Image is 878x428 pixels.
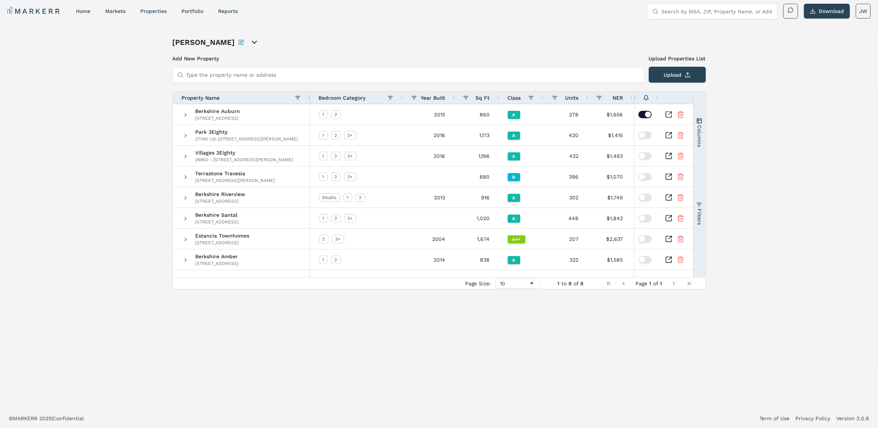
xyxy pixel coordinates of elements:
[250,38,259,47] button: open portfolio options
[319,235,329,243] div: 2
[319,131,328,140] div: 1
[331,172,341,181] div: 2
[760,415,789,422] a: Term of Use
[495,278,540,289] div: Page Size
[665,235,672,243] a: Inspect Comparable
[632,125,684,145] div: $1.24
[649,67,706,83] button: Upload
[403,229,454,249] div: 2004
[632,104,684,125] div: $1.96
[196,150,293,155] span: Villages 3Eighty
[319,95,366,101] span: Bedroom Category
[196,177,275,183] div: [STREET_ADDRESS][PERSON_NAME]
[588,249,632,270] div: $1,585
[454,208,499,228] div: 1,020
[632,229,684,249] div: $1.58
[454,166,499,187] div: 880
[588,146,632,166] div: $1,483
[140,8,167,14] a: properties
[581,281,584,286] span: 8
[196,192,246,197] span: Berkshire Riverview
[186,67,640,82] input: Type the property name or address
[454,229,499,249] div: 1,674
[543,146,588,166] div: 432
[508,95,521,101] span: Class
[649,55,706,62] label: Upload Properties List
[403,249,454,270] div: 2014
[696,208,702,225] span: Filters
[182,95,220,101] span: Property Name
[39,415,53,421] span: 2025 |
[543,187,588,208] div: 302
[632,208,684,228] div: $1.83
[606,281,612,286] div: First Page
[465,281,491,286] div: Page Size:
[654,281,658,286] span: of
[508,173,520,181] div: B
[332,235,344,243] div: 3+
[344,152,357,160] div: 3+
[196,240,250,246] div: [STREET_ADDRESS]
[677,132,684,139] button: Remove Property From Portfolio
[331,131,341,140] div: 2
[543,125,588,145] div: 420
[543,166,588,187] div: 396
[355,193,365,202] div: 2
[454,104,499,125] div: 860
[795,415,830,422] a: Privacy Policy
[454,146,499,166] div: 1,196
[665,256,672,263] a: Inspect Comparable
[331,255,341,264] div: 2
[508,235,525,243] div: A++
[677,235,684,243] button: Remove Property From Portfolio
[218,8,238,14] a: reports
[319,172,328,181] div: 1
[543,249,588,270] div: 322
[344,131,357,140] div: 3+
[403,125,454,145] div: 2016
[859,7,867,15] span: JW
[565,95,579,101] span: Units
[677,256,684,263] button: Remove Property From Portfolio
[804,4,850,19] button: Download
[196,198,246,204] div: [STREET_ADDRESS]
[403,146,454,166] div: 2016
[319,214,328,223] div: 1
[856,4,871,19] button: JW
[403,104,454,125] div: 2015
[76,8,90,14] a: home
[677,173,684,180] button: Remove Property From Portfolio
[677,111,684,118] button: Remove Property From Portfolio
[476,95,490,101] span: Sq Ft
[588,125,632,145] div: $1,415
[588,229,632,249] div: $2,637
[319,110,328,119] div: 1
[9,415,13,421] span: ©
[196,136,298,142] div: 27040 US-[STREET_ADDRESS][PERSON_NAME]
[650,281,652,286] span: 1
[344,172,357,181] div: 3+
[343,193,353,202] div: 1
[665,111,672,118] a: Inspect Comparable
[196,261,239,266] div: [STREET_ADDRESS]
[454,187,499,208] div: 916
[569,281,572,286] span: 8
[454,125,499,145] div: 1,173
[543,208,588,228] div: 448
[632,166,684,187] div: $1.24
[319,152,328,160] div: 1
[632,187,684,208] div: $2.02
[508,152,520,160] div: A
[7,6,61,16] a: MARKERR
[508,111,520,119] div: A
[508,132,520,140] div: A
[836,415,869,422] a: Version 2.0.8
[331,110,341,119] div: 2
[661,4,772,19] input: Search by MSA, ZIP, Property Name, or Address
[454,249,499,270] div: 838
[562,281,567,286] span: to
[319,193,340,202] div: Studio
[665,173,672,180] a: Inspect Comparable
[196,129,298,135] span: Park 3Eighty
[686,281,692,286] div: Last Page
